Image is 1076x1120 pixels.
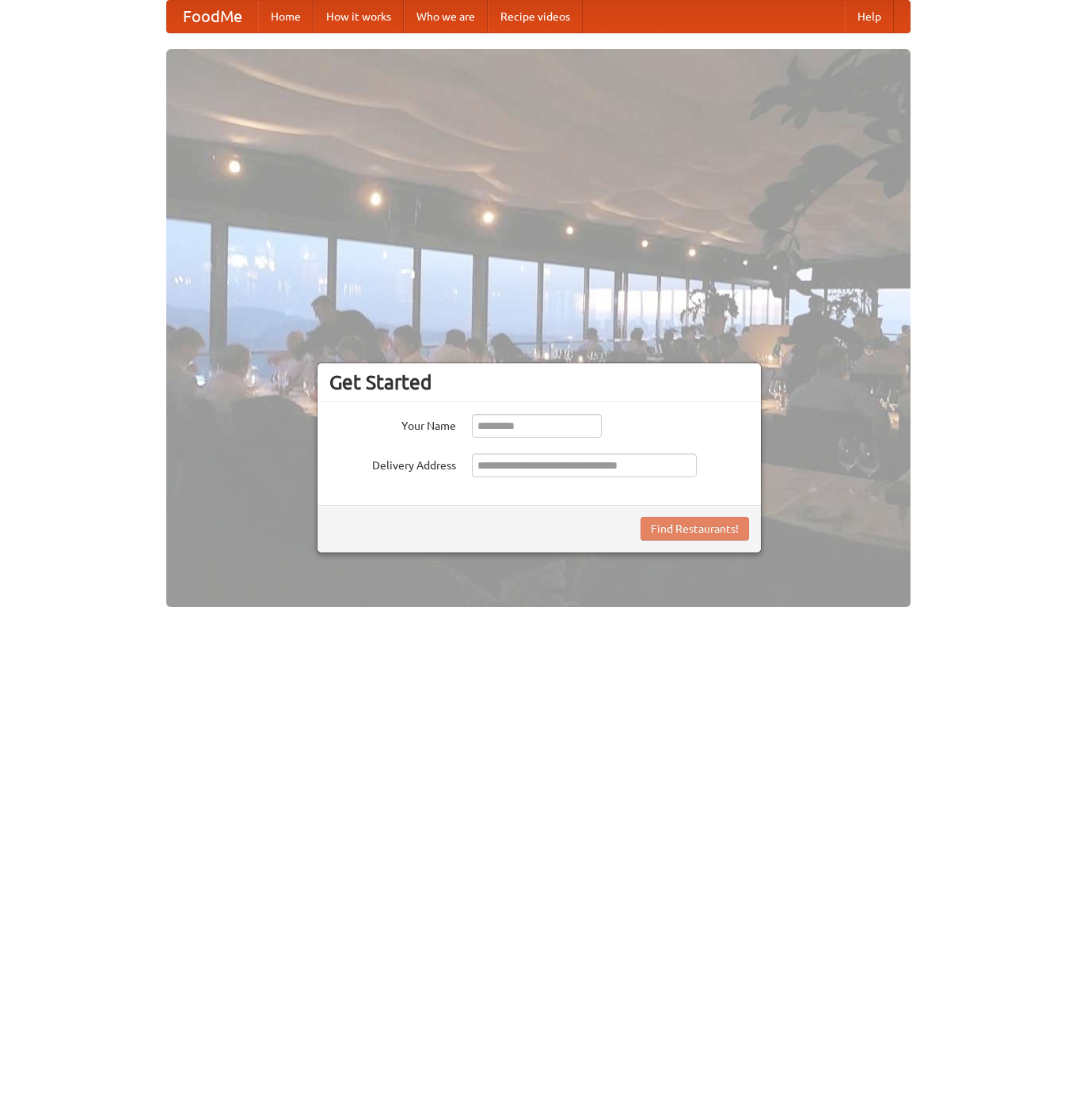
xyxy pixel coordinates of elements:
[167,1,258,32] a: FoodMe
[329,454,456,473] label: Delivery Address
[845,1,894,32] a: Help
[314,1,404,32] a: How it works
[329,370,749,394] h3: Get Started
[258,1,314,32] a: Home
[329,414,456,434] label: Your Name
[488,1,583,32] a: Recipe videos
[404,1,488,32] a: Who we are
[641,517,749,541] button: Find Restaurants!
